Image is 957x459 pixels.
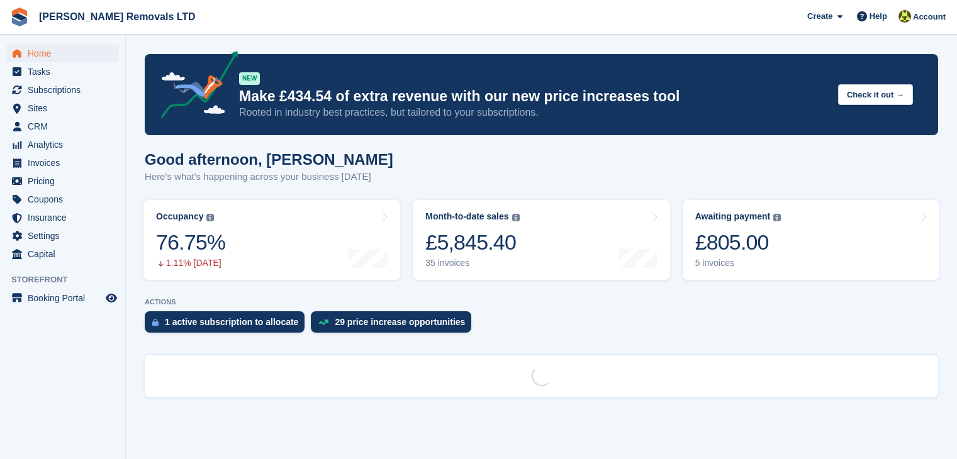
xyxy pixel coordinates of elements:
img: stora-icon-8386f47178a22dfd0bd8f6a31ec36ba5ce8667c1dd55bd0f319d3a0aa187defe.svg [10,8,29,26]
span: Account [913,11,946,23]
a: menu [6,191,119,208]
a: menu [6,154,119,172]
img: icon-info-grey-7440780725fd019a000dd9b08b2336e03edf1995a4989e88bcd33f0948082b44.svg [773,214,781,221]
div: Awaiting payment [695,211,771,222]
span: Invoices [28,154,103,172]
img: icon-info-grey-7440780725fd019a000dd9b08b2336e03edf1995a4989e88bcd33f0948082b44.svg [512,214,520,221]
img: price_increase_opportunities-93ffe204e8149a01c8c9dc8f82e8f89637d9d84a8eef4429ea346261dce0b2c0.svg [318,319,328,325]
span: CRM [28,118,103,135]
p: ACTIONS [145,298,938,306]
a: Preview store [104,290,119,306]
span: Create [807,10,832,23]
div: Month-to-date sales [425,211,508,222]
p: Here's what's happening across your business [DATE] [145,170,393,184]
span: Analytics [28,136,103,153]
div: NEW [239,72,260,85]
span: Help [870,10,887,23]
div: £5,845.40 [425,229,519,255]
a: menu [6,245,119,263]
div: Occupancy [156,211,203,222]
img: icon-info-grey-7440780725fd019a000dd9b08b2336e03edf1995a4989e88bcd33f0948082b44.svg [206,214,214,221]
div: 76.75% [156,229,225,255]
a: menu [6,227,119,245]
img: Sean Glenn [898,10,911,23]
a: menu [6,45,119,62]
a: menu [6,209,119,226]
a: menu [6,81,119,99]
div: 35 invoices [425,258,519,268]
span: Capital [28,245,103,263]
span: Settings [28,227,103,245]
img: active_subscription_to_allocate_icon-d502201f5373d7db506a760aba3b589e785aa758c864c3986d89f69b8ff3... [152,318,159,326]
span: Home [28,45,103,62]
span: Tasks [28,63,103,80]
span: Subscriptions [28,81,103,99]
span: Booking Portal [28,289,103,307]
a: menu [6,172,119,190]
div: 29 price increase opportunities [335,317,465,327]
a: 29 price increase opportunities [311,311,478,339]
a: menu [6,289,119,307]
span: Pricing [28,172,103,190]
a: menu [6,63,119,80]
p: Make £434.54 of extra revenue with our new price increases tool [239,87,828,106]
div: 1.11% [DATE] [156,258,225,268]
h1: Good afternoon, [PERSON_NAME] [145,151,393,168]
span: Sites [28,99,103,117]
span: Coupons [28,191,103,208]
a: Month-to-date sales £5,845.40 35 invoices [413,200,669,280]
img: price-adjustments-announcement-icon-8257ccfd72463d97f412b2fc003d46551f7dbcb40ab6d574587a9cd5c0d94... [150,51,238,123]
a: menu [6,136,119,153]
p: Rooted in industry best practices, but tailored to your subscriptions. [239,106,828,119]
div: £805.00 [695,229,781,255]
a: [PERSON_NAME] Removals LTD [34,6,201,27]
div: 1 active subscription to allocate [165,317,298,327]
a: 1 active subscription to allocate [145,311,311,339]
button: Check it out → [838,84,913,105]
a: menu [6,99,119,117]
a: Awaiting payment £805.00 5 invoices [683,200,939,280]
a: menu [6,118,119,135]
div: 5 invoices [695,258,781,268]
span: Storefront [11,274,125,286]
a: Occupancy 76.75% 1.11% [DATE] [143,200,400,280]
span: Insurance [28,209,103,226]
